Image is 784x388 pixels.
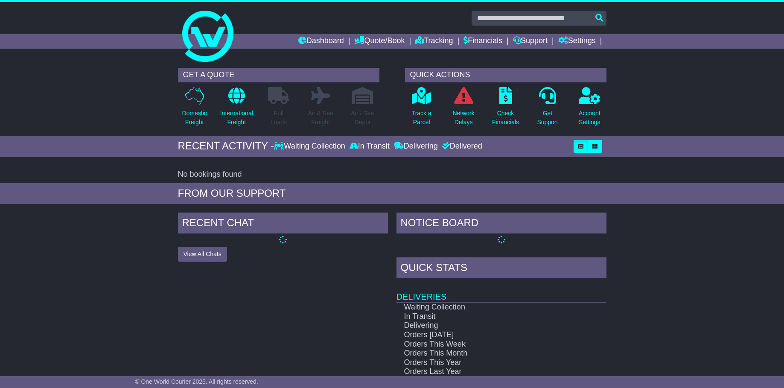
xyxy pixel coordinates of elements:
div: NOTICE BOARD [396,213,606,236]
p: Track a Parcel [412,109,431,127]
a: NetworkDelays [452,87,475,131]
p: Check Financials [492,109,519,127]
div: Delivering [392,142,440,151]
button: View All Chats [178,247,227,262]
div: Delivered [440,142,482,151]
td: Orders This Week [396,340,576,349]
a: Quote/Book [354,34,405,49]
div: No bookings found [178,170,606,179]
p: International Freight [220,109,253,127]
div: GET A QUOTE [178,68,379,82]
a: Support [513,34,548,49]
div: RECENT ACTIVITY - [178,140,274,152]
div: QUICK ACTIONS [405,68,606,82]
td: Orders [DATE] [396,330,576,340]
a: Track aParcel [411,87,432,131]
a: CheckFinancials [492,87,519,131]
a: Dashboard [298,34,344,49]
td: Delivering [396,321,576,330]
a: Settings [558,34,596,49]
a: Tracking [415,34,453,49]
a: AccountSettings [578,87,601,131]
a: InternationalFreight [220,87,254,131]
p: Air / Sea Depot [351,109,374,127]
div: Quick Stats [396,257,606,280]
div: FROM OUR SUPPORT [178,187,606,200]
div: Waiting Collection [274,142,347,151]
p: Full Loads [268,109,289,127]
p: Account Settings [579,109,600,127]
a: Financials [463,34,502,49]
p: Network Delays [452,109,474,127]
td: Deliveries [396,280,606,302]
div: In Transit [347,142,392,151]
a: DomesticFreight [181,87,207,131]
a: GetSupport [536,87,558,131]
td: Waiting Collection [396,302,576,312]
td: Orders Last Year [396,367,576,376]
td: In Transit [396,312,576,321]
span: © One World Courier 2025. All rights reserved. [135,378,258,385]
p: Air & Sea Freight [308,109,333,127]
td: Orders This Year [396,358,576,368]
p: Get Support [537,109,558,127]
p: Domestic Freight [182,109,207,127]
div: RECENT CHAT [178,213,388,236]
td: Orders This Month [396,349,576,358]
